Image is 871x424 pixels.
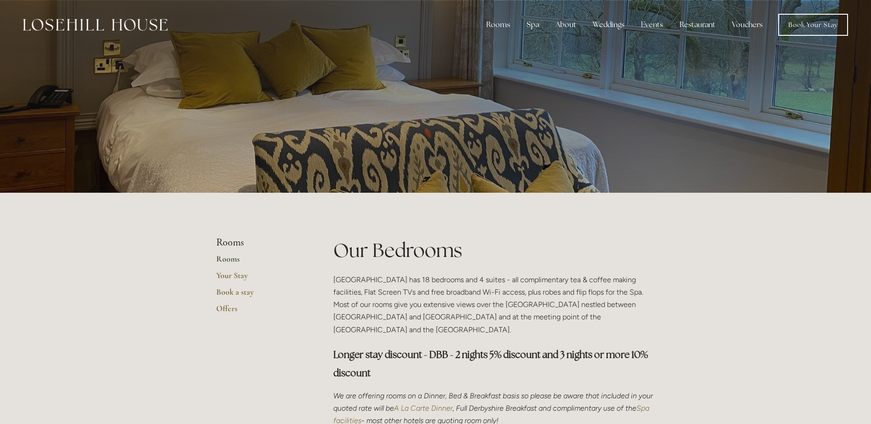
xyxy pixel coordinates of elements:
a: Offers [216,303,304,320]
div: Spa [519,16,546,34]
a: Vouchers [725,16,770,34]
h1: Our Bedrooms [333,237,655,264]
img: Losehill House [23,19,168,31]
a: Your Stay [216,270,304,287]
div: Weddings [585,16,632,34]
a: A La Carte Dinner [394,404,453,413]
a: Rooms [216,254,304,270]
div: Rooms [479,16,517,34]
a: Book a stay [216,287,304,303]
div: About [548,16,584,34]
a: Book Your Stay [778,14,848,36]
div: Events [634,16,670,34]
div: Restaurant [672,16,723,34]
em: , Full Derbyshire Breakfast and complimentary use of the [453,404,636,413]
p: [GEOGRAPHIC_DATA] has 18 bedrooms and 4 suites - all complimentary tea & coffee making facilities... [333,273,655,336]
li: Rooms [216,237,304,249]
strong: Longer stay discount - DBB - 2 nights 5% discount and 3 nights or more 10% discount [333,348,650,379]
em: We are offering rooms on a Dinner, Bed & Breakfast basis so please be aware that included in your... [333,391,655,413]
